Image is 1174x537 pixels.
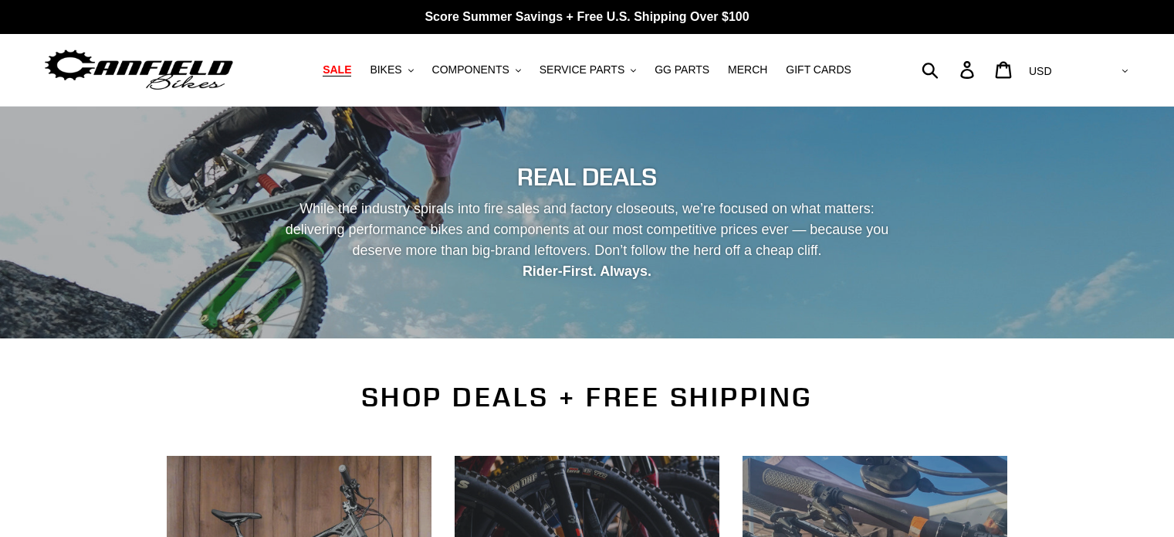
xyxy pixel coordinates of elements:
a: GG PARTS [647,59,717,80]
span: COMPONENTS [432,63,509,76]
a: SALE [315,59,359,80]
button: BIKES [362,59,421,80]
span: BIKES [370,63,401,76]
button: SERVICE PARTS [532,59,644,80]
a: MERCH [720,59,775,80]
p: While the industry spirals into fire sales and factory closeouts, we’re focused on what matters: ... [272,199,903,282]
a: GIFT CARDS [778,59,859,80]
img: Canfield Bikes [42,46,235,94]
h2: REAL DEALS [167,162,1008,192]
strong: Rider-First. Always. [523,263,651,279]
span: SALE [323,63,351,76]
span: SERVICE PARTS [540,63,624,76]
button: COMPONENTS [425,59,529,80]
input: Search [930,53,969,87]
h2: SHOP DEALS + FREE SHIPPING [167,381,1008,413]
span: GIFT CARDS [786,63,851,76]
span: MERCH [728,63,767,76]
span: GG PARTS [655,63,709,76]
